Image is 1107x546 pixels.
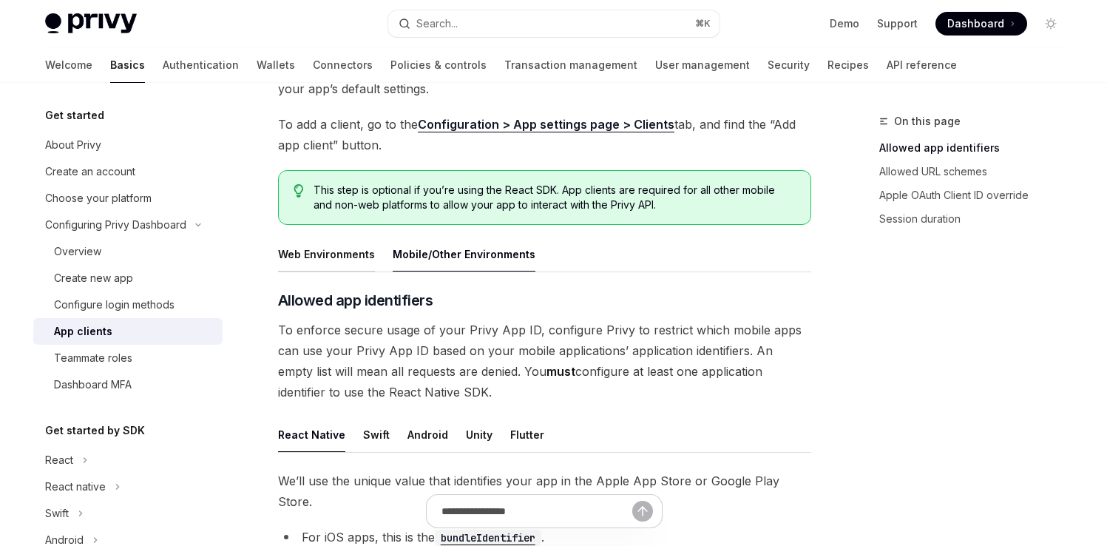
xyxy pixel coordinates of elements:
[935,12,1027,36] a: Dashboard
[947,16,1004,31] span: Dashboard
[54,243,101,260] div: Overview
[879,207,1074,231] a: Session duration
[54,349,132,367] div: Teammate roles
[1039,12,1063,36] button: Toggle dark mode
[655,47,750,83] a: User management
[45,163,135,181] div: Create an account
[45,216,186,234] div: Configuring Privy Dashboard
[278,471,811,512] span: We’ll use the unique value that identifies your app in the Apple App Store or Google Play Store.
[407,417,448,452] button: Android
[294,184,304,198] svg: Tip
[879,183,1074,207] a: Apple OAuth Client ID override
[418,117,674,132] a: Configuration > App settings page > Clients
[54,323,112,340] div: App clients
[879,136,1074,160] a: Allowed app identifiers
[632,501,653,522] button: Send message
[877,16,918,31] a: Support
[894,112,961,130] span: On this page
[45,478,106,496] div: React native
[768,47,810,83] a: Security
[45,422,145,439] h5: Get started by SDK
[33,238,223,265] a: Overview
[163,47,239,83] a: Authentication
[278,237,375,272] button: Web Environments
[278,417,345,452] button: React Native
[363,417,390,452] button: Swift
[33,265,223,291] a: Create new app
[546,364,575,379] strong: must
[33,291,223,318] a: Configure login methods
[54,376,132,394] div: Dashboard MFA
[695,18,711,30] span: ⌘ K
[54,269,133,287] div: Create new app
[45,13,137,34] img: light logo
[393,237,535,272] button: Mobile/Other Environments
[45,107,104,124] h5: Get started
[278,320,811,402] span: To enforce secure usage of your Privy App ID, configure Privy to restrict which mobile apps can u...
[45,47,92,83] a: Welcome
[45,136,101,154] div: About Privy
[388,10,720,37] button: Search...⌘K
[54,296,175,314] div: Configure login methods
[33,158,223,185] a: Create an account
[314,183,795,212] span: This step is optional if you’re using the React SDK. App clients are required for all other mobil...
[879,160,1074,183] a: Allowed URL schemes
[33,318,223,345] a: App clients
[33,132,223,158] a: About Privy
[278,114,811,155] span: To add a client, go to the tab, and find the “Add app client” button.
[45,189,152,207] div: Choose your platform
[416,15,458,33] div: Search...
[33,345,223,371] a: Teammate roles
[830,16,859,31] a: Demo
[313,47,373,83] a: Connectors
[45,505,69,522] div: Swift
[887,47,957,83] a: API reference
[257,47,295,83] a: Wallets
[33,371,223,398] a: Dashboard MFA
[827,47,869,83] a: Recipes
[504,47,637,83] a: Transaction management
[466,417,492,452] button: Unity
[33,185,223,212] a: Choose your platform
[278,290,433,311] span: Allowed app identifiers
[510,417,544,452] button: Flutter
[45,451,73,469] div: React
[390,47,487,83] a: Policies & controls
[110,47,145,83] a: Basics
